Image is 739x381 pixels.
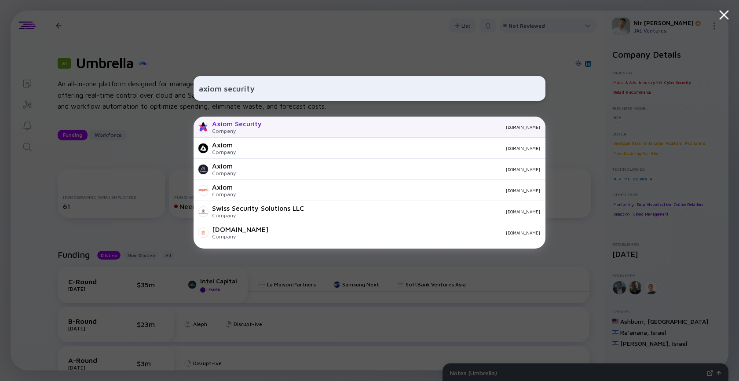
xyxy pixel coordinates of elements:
div: Kamea Security [212,246,263,254]
div: Company [212,170,236,176]
div: Company [212,191,236,198]
div: Company [212,149,236,155]
div: [DOMAIN_NAME] [243,167,540,172]
div: [DOMAIN_NAME] [212,225,268,233]
div: Company [212,128,262,134]
input: Search Company or Investor... [199,81,540,96]
div: Axiom [212,183,236,191]
div: Swiss Security Solutions LLC [212,204,304,212]
div: [DOMAIN_NAME] [275,230,540,235]
div: Axiom [212,162,236,170]
div: Axiom [212,141,236,149]
div: [DOMAIN_NAME] [311,209,540,214]
div: Company [212,233,268,240]
div: Company [212,212,304,219]
div: [DOMAIN_NAME] [243,146,540,151]
div: [DOMAIN_NAME] [243,188,540,193]
div: [DOMAIN_NAME] [269,125,540,130]
div: Axiom Security [212,120,262,128]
